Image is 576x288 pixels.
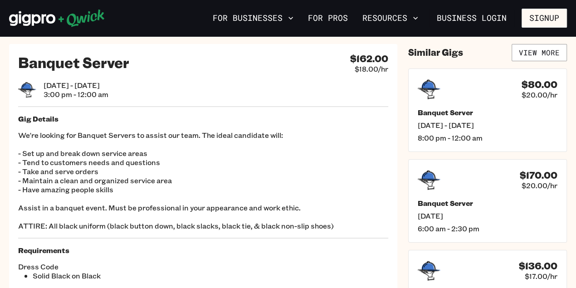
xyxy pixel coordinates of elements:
span: $17.00/hr [525,272,557,281]
h4: $80.00 [522,79,557,90]
span: $20.00/hr [522,90,557,99]
h4: $170.00 [520,170,557,181]
h5: Gig Details [18,114,388,123]
span: Dress Code [18,262,203,271]
h4: $136.00 [519,260,557,272]
button: Signup [522,9,567,28]
span: 6:00 am - 2:30 pm [418,224,557,233]
span: [DATE] - [DATE] [418,121,557,130]
a: $170.00$20.00/hrBanquet Server[DATE]6:00 am - 2:30 pm [408,159,567,243]
a: View More [512,44,567,61]
h4: $162.00 [350,53,388,64]
button: Resources [359,10,422,26]
h5: Banquet Server [418,108,557,117]
h4: Similar Gigs [408,47,463,58]
a: For Pros [304,10,351,26]
span: [DATE] - [DATE] [44,81,108,90]
span: $18.00/hr [355,64,388,73]
span: $20.00/hr [522,181,557,190]
p: We're looking for Banquet Servers to assist our team. The ideal candidate will: - Set up and brea... [18,131,388,230]
li: Solid Black on Black [33,271,203,280]
h5: Banquet Server [418,199,557,208]
button: For Businesses [209,10,297,26]
a: Business Login [429,9,514,28]
h5: Requirements [18,246,388,255]
span: 3:00 pm - 12:00 am [44,90,108,99]
span: 8:00 pm - 12:00 am [418,133,557,142]
a: $80.00$20.00/hrBanquet Server[DATE] - [DATE]8:00 pm - 12:00 am [408,68,567,152]
span: [DATE] [418,211,557,220]
h2: Banquet Server [18,53,129,71]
